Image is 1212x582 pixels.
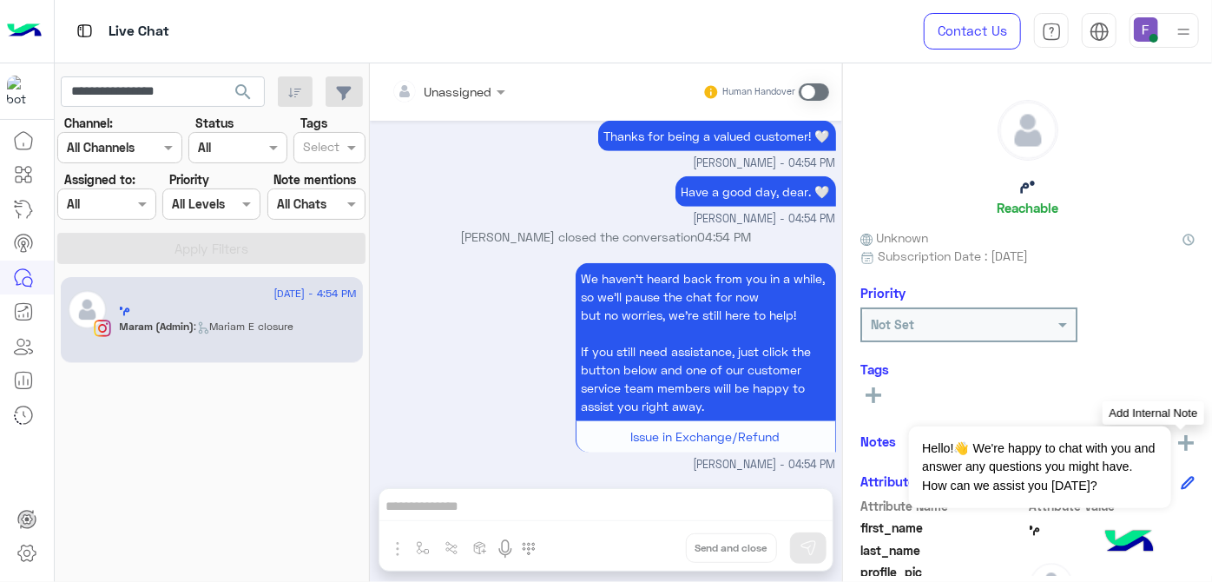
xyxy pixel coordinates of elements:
span: Maram (Admin) [120,320,194,333]
img: tab [1090,22,1110,42]
a: Contact Us [924,13,1021,50]
h6: Attributes [860,473,922,489]
span: Issue in Exchange/Refund [631,429,781,444]
span: [PERSON_NAME] - 04:54 PM [694,155,836,172]
p: [PERSON_NAME] closed the conversation [377,228,836,246]
label: Tags [300,114,327,132]
img: defaultAdmin.png [998,101,1057,160]
span: Unknown [860,228,928,247]
span: [PERSON_NAME] - 04:54 PM [694,211,836,228]
img: Logo [7,13,42,50]
span: [DATE] - 4:54 PM [273,286,356,301]
p: 23/8/2025, 4:54 PM [675,176,836,207]
img: tab [1042,22,1062,42]
span: [PERSON_NAME] - 04:54 PM [694,457,836,473]
label: Assigned to: [64,170,135,188]
img: hulul-logo.png [1099,513,1160,573]
span: Hello!👋 We're happy to chat with you and answer any questions you might have. How can we assist y... [909,427,1170,508]
span: first_name [860,519,1026,537]
h6: Notes [860,433,896,449]
label: Note mentions [273,170,356,188]
img: add [1178,435,1194,451]
label: Channel: [64,114,113,132]
p: 23/8/2025, 4:54 PM [576,263,836,421]
img: Instagram [94,320,111,337]
img: defaultAdmin.png [68,290,107,329]
p: Live Chat [109,20,169,43]
a: tab [1034,13,1069,50]
span: 04:54 PM [698,229,752,244]
h6: Priority [860,285,906,301]
span: م• [1030,519,1196,537]
small: Human Handover [722,85,795,99]
h5: م• [1020,174,1036,194]
h6: Tags [860,361,1195,377]
h5: م• [120,301,131,316]
button: search [222,76,265,114]
img: tab [74,20,96,42]
h6: Reachable [997,200,1058,215]
span: Attribute Name [860,497,1026,515]
span: search [233,82,254,103]
img: userImage [1134,17,1158,42]
span: Subscription Date : [DATE] [878,247,1028,265]
div: Select [300,137,339,160]
label: Status [195,114,234,132]
img: 317874714732967 [7,76,38,107]
img: profile [1173,21,1195,43]
p: 23/8/2025, 4:54 PM [598,121,836,151]
span: last_name [860,541,1026,559]
button: Apply Filters [57,233,366,264]
button: Send and close [686,533,777,563]
span: : Mariam E closure [194,320,294,333]
label: Priority [169,170,209,188]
